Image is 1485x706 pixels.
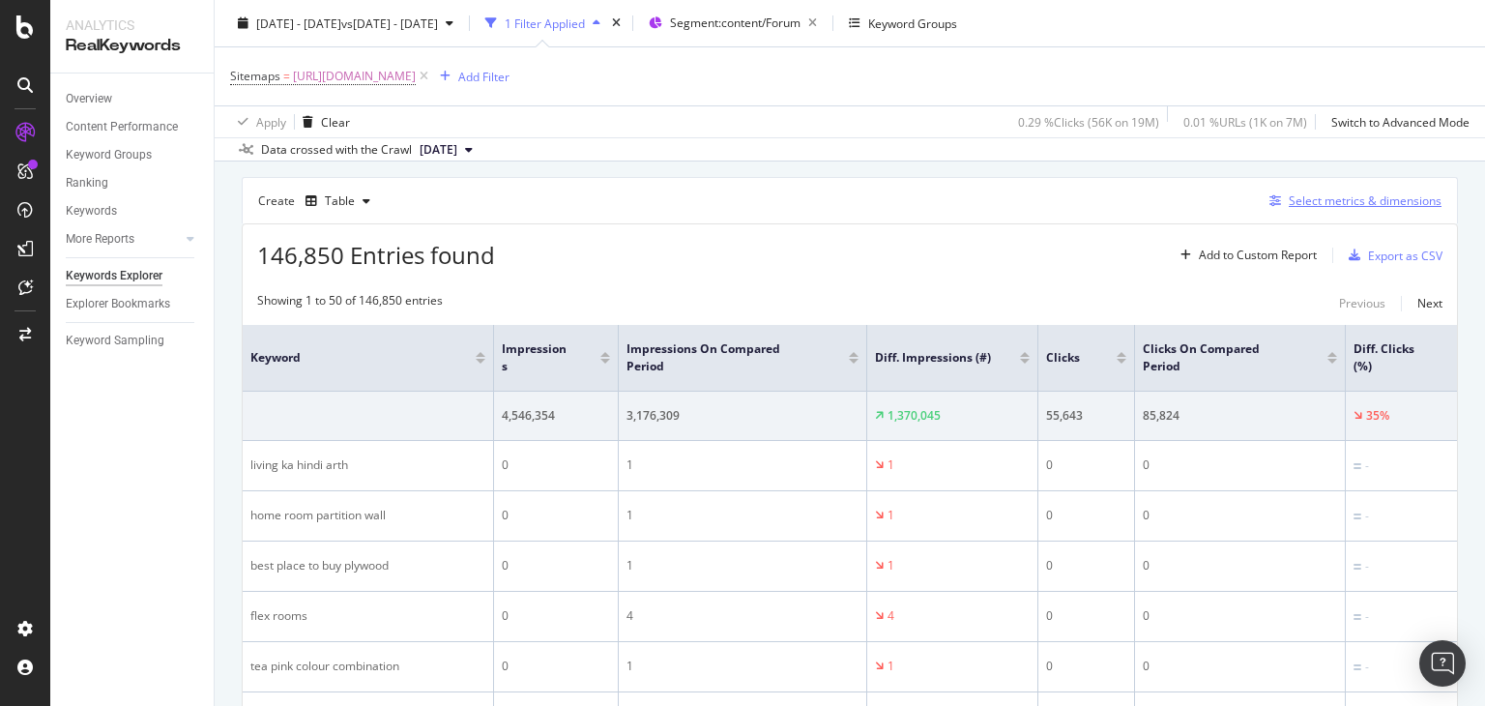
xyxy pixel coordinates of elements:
[1173,240,1317,271] button: Add to Custom Report
[230,68,280,84] span: Sitemaps
[250,658,485,675] div: tea pink colour combination
[888,507,894,524] div: 1
[420,141,457,159] span: 2025 Mar. 3rd
[888,407,941,425] div: 1,370,045
[626,557,859,574] div: 1
[261,141,412,159] div: Data crossed with the Crawl
[1289,192,1441,209] div: Select metrics & dimensions
[505,15,585,31] div: 1 Filter Applied
[66,15,198,35] div: Analytics
[626,407,859,425] div: 3,176,309
[502,456,610,474] div: 0
[432,65,510,88] button: Add Filter
[888,456,894,474] div: 1
[257,292,443,315] div: Showing 1 to 50 of 146,850 entries
[1341,240,1442,271] button: Export as CSV
[250,349,447,367] span: Keyword
[66,117,178,137] div: Content Performance
[1339,295,1385,311] div: Previous
[1365,558,1369,575] div: -
[626,340,820,375] span: Impressions On Compared Period
[293,63,416,90] span: [URL][DOMAIN_NAME]
[875,349,991,367] span: Diff. Impressions (#)
[321,113,350,130] div: Clear
[1183,113,1307,130] div: 0.01 % URLs ( 1K on 7M )
[66,201,200,221] a: Keywords
[66,266,200,286] a: Keywords Explorer
[1046,456,1126,474] div: 0
[1417,295,1442,311] div: Next
[1143,407,1337,425] div: 85,824
[257,239,495,271] span: 146,850 Entries found
[298,186,378,217] button: Table
[1354,664,1361,670] img: Equal
[66,331,164,351] div: Keyword Sampling
[256,15,341,31] span: [DATE] - [DATE]
[66,331,200,351] a: Keyword Sampling
[1018,113,1159,130] div: 0.29 % Clicks ( 56K on 19M )
[608,14,625,33] div: times
[66,294,170,314] div: Explorer Bookmarks
[1354,564,1361,570] img: Equal
[66,145,200,165] a: Keyword Groups
[66,229,134,250] div: More Reports
[412,138,480,162] button: [DATE]
[888,557,894,574] div: 1
[1419,640,1466,687] div: Open Intercom Messenger
[502,407,610,425] div: 4,546,354
[1354,463,1361,469] img: Equal
[1331,113,1470,130] div: Switch to Advanced Mode
[283,68,290,84] span: =
[1366,407,1389,425] div: 35%
[66,294,200,314] a: Explorer Bookmarks
[66,145,152,165] div: Keyword Groups
[1417,292,1442,315] button: Next
[1046,557,1126,574] div: 0
[1046,349,1088,367] span: Clicks
[626,607,859,625] div: 4
[256,113,286,130] div: Apply
[66,35,198,57] div: RealKeywords
[626,658,859,675] div: 1
[458,68,510,84] div: Add Filter
[641,8,825,39] button: Segment:content/Forum
[1365,659,1369,676] div: -
[341,15,438,31] span: vs [DATE] - [DATE]
[295,106,350,137] button: Clear
[888,658,894,675] div: 1
[1143,658,1337,675] div: 0
[250,456,485,474] div: living ka hindi arth
[1143,557,1337,574] div: 0
[502,658,610,675] div: 0
[1368,248,1442,264] div: Export as CSV
[66,201,117,221] div: Keywords
[868,15,957,31] div: Keyword Groups
[626,507,859,524] div: 1
[502,607,610,625] div: 0
[1143,340,1298,375] span: Clicks On Compared Period
[250,557,485,574] div: best place to buy plywood
[66,173,108,193] div: Ranking
[1143,607,1337,625] div: 0
[66,117,200,137] a: Content Performance
[66,173,200,193] a: Ranking
[1046,658,1126,675] div: 0
[841,8,965,39] button: Keyword Groups
[1046,507,1126,524] div: 0
[325,195,355,207] div: Table
[230,8,461,39] button: [DATE] - [DATE]vs[DATE] - [DATE]
[66,229,181,250] a: More Reports
[1143,456,1337,474] div: 0
[1354,614,1361,620] img: Equal
[626,456,859,474] div: 1
[1354,514,1361,519] img: Equal
[1262,190,1441,213] button: Select metrics & dimensions
[670,15,801,31] span: Segment: content/Forum
[66,266,162,286] div: Keywords Explorer
[66,89,112,109] div: Overview
[230,106,286,137] button: Apply
[1046,607,1126,625] div: 0
[1354,340,1435,375] span: Diff. Clicks (%)
[502,557,610,574] div: 0
[478,8,608,39] button: 1 Filter Applied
